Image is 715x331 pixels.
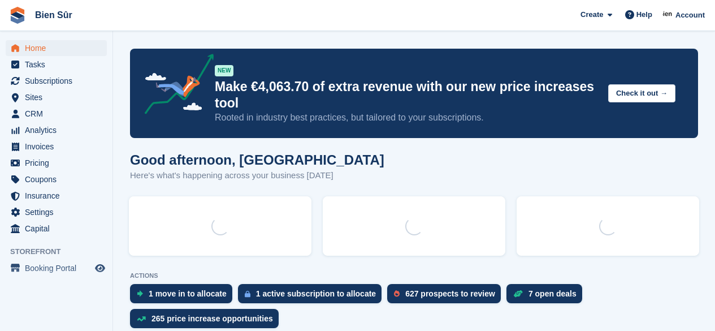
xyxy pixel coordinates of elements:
[25,221,93,237] span: Capital
[215,111,599,124] p: Rooted in industry best practices, but tailored to your subscriptions.
[130,284,238,309] a: 1 move in to allocate
[25,204,93,220] span: Settings
[6,73,107,89] a: menu
[6,155,107,171] a: menu
[25,155,93,171] span: Pricing
[215,79,599,111] p: Make €4,063.70 of extra revenue with our new price increases tool
[137,316,146,321] img: price_increase_opportunities-93ffe204e8149a01c8c9dc8f82e8f89637d9d84a8eef4429ea346261dce0b2c0.svg
[6,171,107,187] a: menu
[25,139,93,154] span: Invoices
[25,106,93,122] span: CRM
[506,284,588,309] a: 7 open deals
[215,65,233,76] div: NEW
[675,10,705,21] span: Account
[25,40,93,56] span: Home
[25,89,93,105] span: Sites
[25,260,93,276] span: Booking Portal
[130,169,384,182] p: Here's what's happening across your business [DATE]
[25,57,93,72] span: Tasks
[528,289,577,298] div: 7 open deals
[405,289,495,298] div: 627 prospects to review
[137,290,143,297] img: move_ins_to_allocate_icon-fdf77a2bb77ea45bf5b3d319d69a93e2d87916cf1d5bf7949dd705db3b84f3ca.svg
[6,122,107,138] a: menu
[608,84,675,103] button: Check it out →
[6,188,107,204] a: menu
[6,204,107,220] a: menu
[513,290,523,298] img: deal-1b604bf984904fb50ccaf53a9ad4b4a5d6e5aea283cecdc64d6e3604feb123c2.svg
[31,6,77,24] a: Bien Sûr
[387,284,506,309] a: 627 prospects to review
[93,261,107,275] a: Preview store
[10,246,112,257] span: Storefront
[6,106,107,122] a: menu
[25,73,93,89] span: Subscriptions
[130,272,698,280] p: ACTIONS
[25,171,93,187] span: Coupons
[9,7,26,24] img: stora-icon-8386f47178a22dfd0bd8f6a31ec36ba5ce8667c1dd55bd0f319d3a0aa187defe.svg
[6,40,107,56] a: menu
[580,9,603,20] span: Create
[6,221,107,237] a: menu
[151,314,273,323] div: 265 price increase opportunities
[149,289,227,298] div: 1 move in to allocate
[6,260,107,276] a: menu
[662,9,674,20] img: Asmaa Habri
[6,57,107,72] a: menu
[256,289,376,298] div: 1 active subscription to allocate
[6,89,107,105] a: menu
[25,122,93,138] span: Analytics
[135,54,214,118] img: price-adjustments-announcement-icon-8257ccfd72463d97f412b2fc003d46551f7dbcb40ab6d574587a9cd5c0d94...
[238,284,387,309] a: 1 active subscription to allocate
[394,290,400,297] img: prospect-51fa495bee0391a8d652442698ab0144808aea92771e9ea1ae160a38d050c398.svg
[130,152,384,167] h1: Good afternoon, [GEOGRAPHIC_DATA]
[636,9,652,20] span: Help
[245,290,250,298] img: active_subscription_to_allocate_icon-d502201f5373d7db506a760aba3b589e785aa758c864c3986d89f69b8ff3...
[6,139,107,154] a: menu
[25,188,93,204] span: Insurance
